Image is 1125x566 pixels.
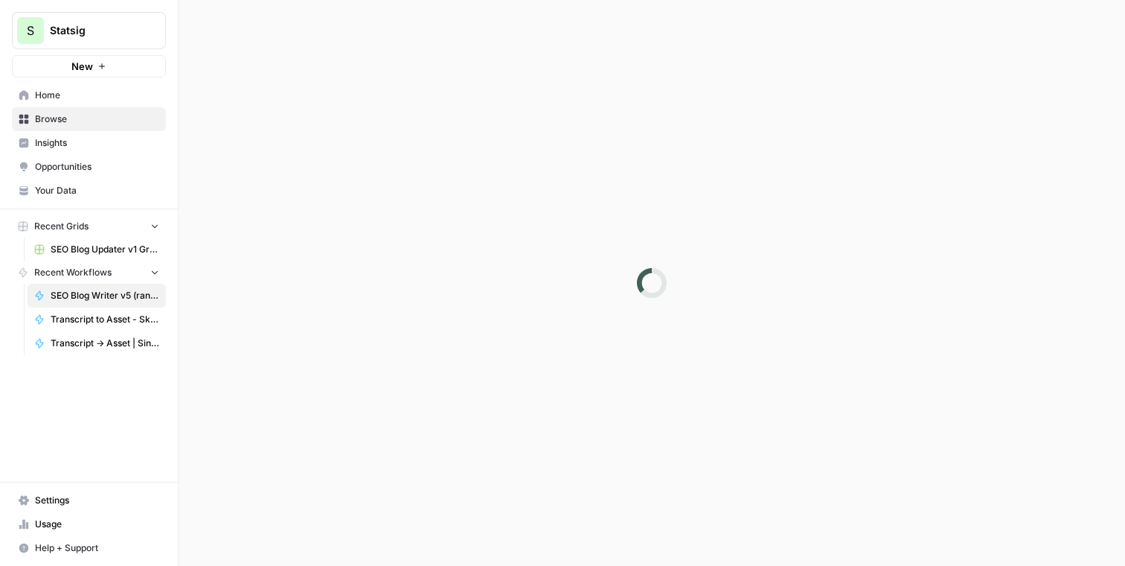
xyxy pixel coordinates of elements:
span: New [71,59,93,74]
button: Recent Workflows [12,261,166,284]
span: Recent Grids [34,220,89,233]
span: S [27,22,34,39]
a: Your Data [12,179,166,203]
a: Usage [12,512,166,536]
a: SEO Blog Updater v1 Grid (master) [28,238,166,261]
span: Browse [35,112,159,126]
span: SEO Blog Updater v1 Grid (master) [51,243,159,256]
a: Transcript -> Asset | Single-person Presentation [28,331,166,355]
a: Home [12,83,166,107]
span: Home [35,89,159,102]
span: Insights [35,136,159,150]
span: Transcript to Asset - Skye (vNewModel) [51,313,159,326]
span: Your Data [35,184,159,197]
a: Opportunities [12,155,166,179]
span: Settings [35,494,159,507]
span: Usage [35,518,159,531]
button: Workspace: Statsig [12,12,166,49]
span: Statsig [50,23,140,38]
button: New [12,55,166,77]
span: Opportunities [35,160,159,174]
a: Insights [12,131,166,155]
span: Recent Workflows [34,266,112,279]
a: Browse [12,107,166,131]
span: Transcript -> Asset | Single-person Presentation [51,337,159,350]
a: Settings [12,489,166,512]
a: SEO Blog Writer v5 (random date) [28,284,166,308]
button: Help + Support [12,536,166,560]
span: Help + Support [35,541,159,555]
button: Recent Grids [12,215,166,238]
a: Transcript to Asset - Skye (vNewModel) [28,308,166,331]
span: SEO Blog Writer v5 (random date) [51,289,159,302]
